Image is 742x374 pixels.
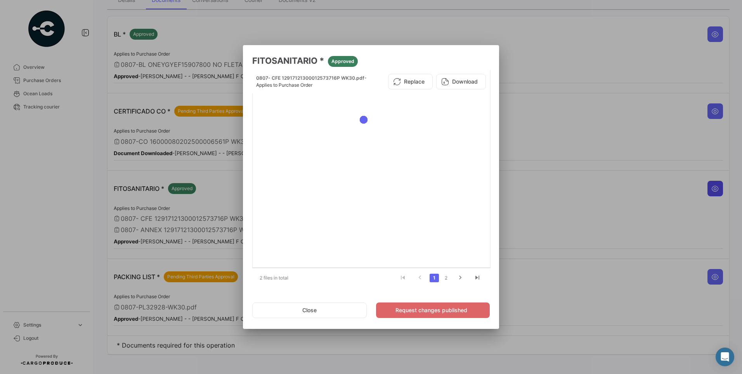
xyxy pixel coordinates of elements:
a: 1 [430,274,439,282]
button: Download [436,74,486,89]
h3: FITOSANITARIO * [252,54,490,67]
li: page 1 [428,271,440,285]
span: 0807- CFE 12917121300012573716P WK30.pdf [256,75,364,81]
button: Request changes published [376,302,490,318]
a: go to last page [470,274,485,282]
div: 2 files in total [252,268,316,288]
span: Approved [331,58,354,65]
button: Replace [388,74,433,89]
button: Close [252,302,367,318]
a: go to next page [453,274,468,282]
div: Abrir Intercom Messenger [716,348,734,366]
a: 2 [441,274,451,282]
li: page 2 [440,271,452,285]
a: go to first page [395,274,410,282]
a: go to previous page [413,274,427,282]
